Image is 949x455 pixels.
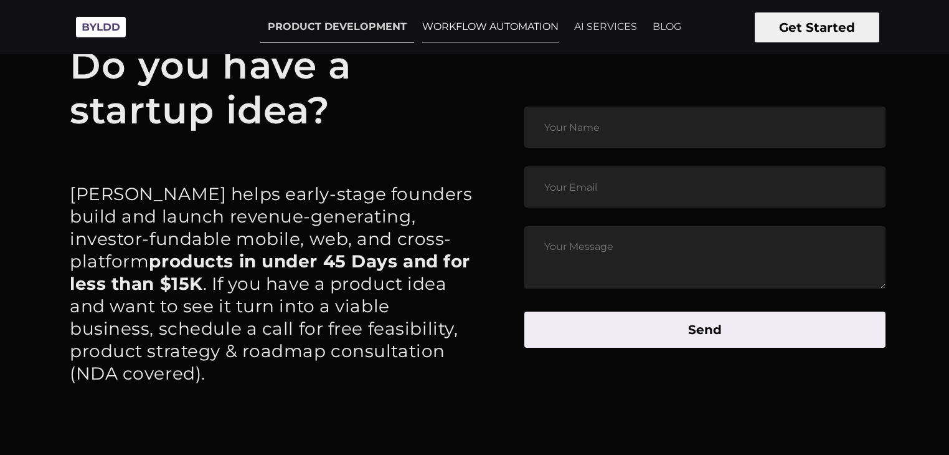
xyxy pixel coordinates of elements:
[524,312,885,348] button: Send
[567,11,644,42] a: AI SERVICES
[415,11,566,42] a: WORKFLOW AUTOMATION
[260,11,414,43] a: PRODUCT DEVELOPMENT
[70,43,474,133] h1: Do you have a startup idea?
[70,251,470,294] strong: products in under 45 Days and for less than $15K
[524,107,885,148] input: Your Name
[524,166,885,208] input: Your Email
[645,11,689,42] a: BLOG
[70,183,474,385] p: [PERSON_NAME] helps early-stage founders build and launch revenue-generating, investor-fundable m...
[755,12,879,42] button: Get Started
[70,10,132,44] img: Byldd - Product Development Company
